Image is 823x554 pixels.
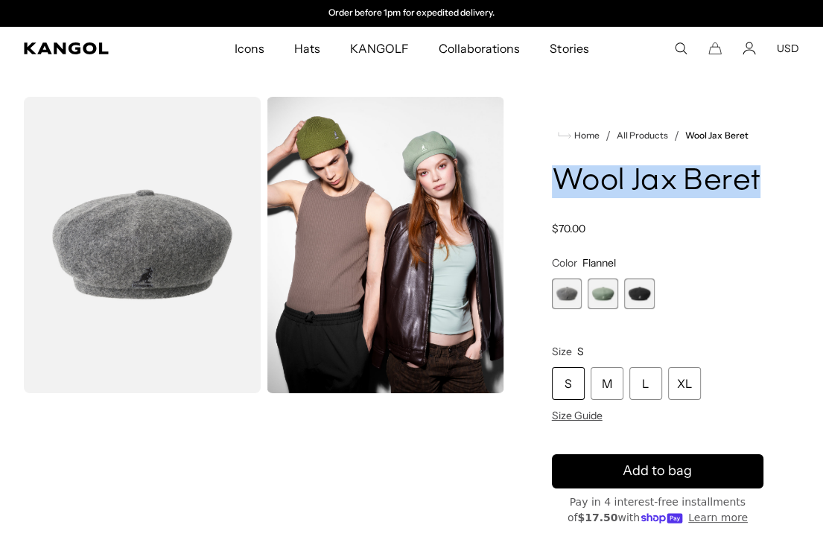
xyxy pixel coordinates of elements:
[582,256,616,270] span: Flannel
[588,278,618,309] div: 2 of 3
[552,278,582,309] label: Flannel
[708,42,722,55] button: Cart
[335,27,424,70] a: KANGOLF
[328,7,495,19] p: Order before 1pm for expedited delivery.
[24,97,261,393] img: color-flannel
[668,367,701,400] div: XL
[279,27,335,70] a: Hats
[558,129,600,142] a: Home
[743,42,756,55] a: Account
[552,367,585,400] div: S
[552,345,572,358] span: Size
[234,27,264,70] span: Icons
[258,7,565,19] slideshow-component: Announcement bar
[552,222,585,235] span: $70.00
[24,97,504,393] product-gallery: Gallery Viewer
[552,165,763,198] h1: Wool Jax Beret
[668,127,679,144] li: /
[577,345,584,358] span: S
[624,278,655,309] label: Black
[674,42,687,55] summary: Search here
[439,27,520,70] span: Collaborations
[258,7,565,19] div: 2 of 2
[350,27,409,70] span: KANGOLF
[552,278,582,309] div: 1 of 3
[777,42,799,55] button: USD
[617,130,668,141] a: All Products
[629,367,662,400] div: L
[294,27,320,70] span: Hats
[624,278,655,309] div: 3 of 3
[258,7,565,19] div: Announcement
[552,256,577,270] span: Color
[424,27,535,70] a: Collaborations
[623,461,692,481] span: Add to bag
[24,42,154,54] a: Kangol
[552,409,603,422] span: Size Guide
[552,127,763,144] nav: breadcrumbs
[591,367,623,400] div: M
[550,27,588,70] span: Stories
[535,27,603,70] a: Stories
[685,130,748,141] a: Wool Jax Beret
[588,278,618,309] label: Sage Green
[552,454,763,488] button: Add to bag
[219,27,279,70] a: Icons
[267,97,503,393] img: wool jax beret in sage green
[571,130,600,141] span: Home
[600,127,611,144] li: /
